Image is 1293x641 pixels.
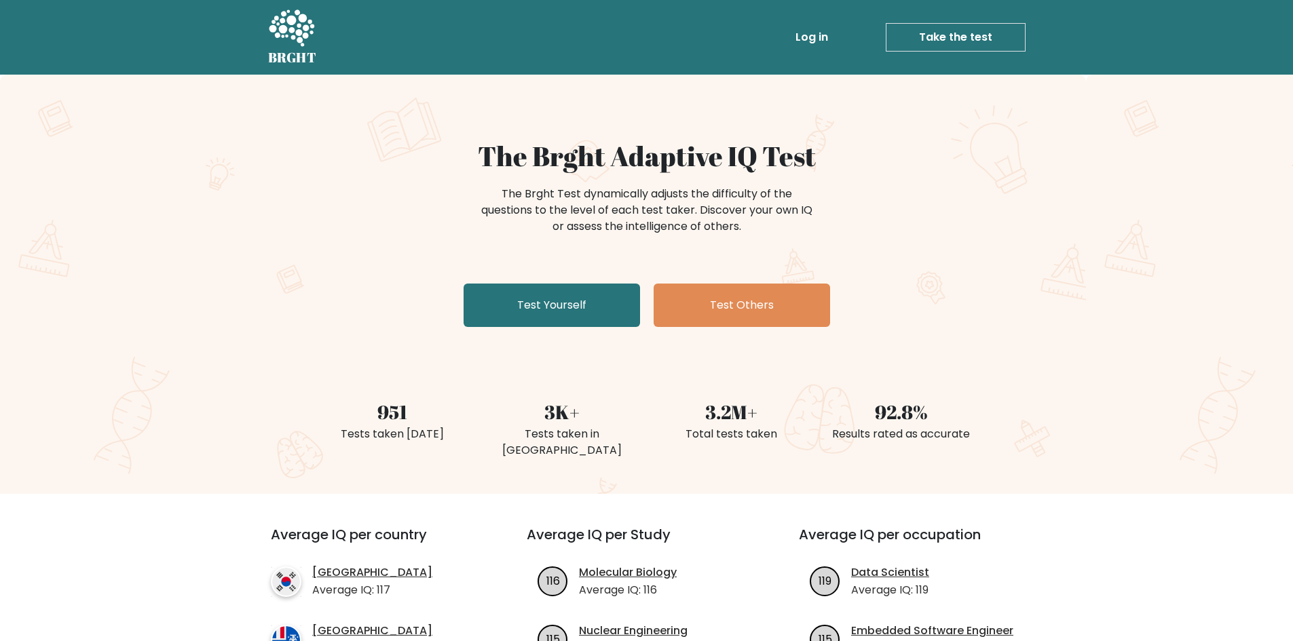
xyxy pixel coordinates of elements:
[312,582,432,598] p: Average IQ: 117
[579,623,688,639] a: Nuclear Engineering
[312,623,432,639] a: [GEOGRAPHIC_DATA]
[316,426,469,442] div: Tests taken [DATE]
[655,397,808,426] div: 3.2M+
[654,284,830,327] a: Test Others
[799,526,1038,559] h3: Average IQ per occupation
[312,564,432,581] a: [GEOGRAPHIC_DATA]
[477,186,817,235] div: The Brght Test dynamically adjusts the difficulty of the questions to the level of each test take...
[790,24,833,51] a: Log in
[579,564,677,581] a: Molecular Biology
[851,564,929,581] a: Data Scientist
[271,566,301,597] img: country
[579,582,677,598] p: Average IQ: 116
[655,426,808,442] div: Total tests taken
[485,397,639,426] div: 3K+
[825,397,978,426] div: 92.8%
[851,623,1013,639] a: Embedded Software Engineer
[485,426,639,459] div: Tests taken in [GEOGRAPHIC_DATA]
[316,397,469,426] div: 951
[825,426,978,442] div: Results rated as accurate
[527,526,766,559] h3: Average IQ per Study
[546,572,560,588] text: 116
[316,140,978,172] h1: The Brght Adaptive IQ Test
[268,50,317,66] h5: BRGHT
[464,284,640,327] a: Test Yourself
[268,5,317,69] a: BRGHT
[886,23,1026,52] a: Take the test
[819,572,831,588] text: 119
[851,582,929,598] p: Average IQ: 119
[271,526,478,559] h3: Average IQ per country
